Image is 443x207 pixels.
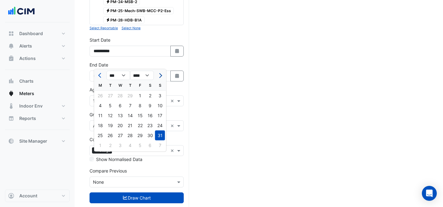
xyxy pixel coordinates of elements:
[145,121,155,131] div: 23
[8,138,14,144] app-icon: Site Manager
[155,80,165,90] div: S
[135,111,145,121] div: 15
[105,131,115,140] div: 26
[8,55,14,62] app-icon: Actions
[95,121,105,131] div: Monday, March 18, 2024
[95,80,105,90] div: M
[95,111,105,121] div: Monday, March 11, 2024
[19,55,36,62] span: Actions
[135,91,145,101] div: 1
[8,30,14,37] app-icon: Dashboard
[95,101,105,111] div: 4
[105,91,115,101] div: 27
[155,121,165,131] div: 24
[125,111,135,121] div: 14
[90,26,118,30] small: Select Reportable
[115,101,125,111] div: 6
[155,91,165,101] div: 3
[155,121,165,131] div: Sunday, March 24, 2024
[95,131,105,140] div: 25
[5,52,70,65] button: Actions
[155,140,165,150] div: 7
[155,101,165,111] div: 10
[174,48,180,54] fa-icon: Select Date
[105,91,115,101] div: Tuesday, February 27, 2024
[122,26,141,30] small: Select None
[105,111,115,121] div: Tuesday, March 12, 2024
[5,100,70,112] button: Indoor Env
[122,25,141,31] button: Select None
[135,80,145,90] div: F
[115,140,125,150] div: Wednesday, April 3, 2024
[8,43,14,49] app-icon: Alerts
[95,140,105,150] div: Monday, April 1, 2024
[125,140,135,150] div: 4
[145,101,155,111] div: 9
[5,135,70,147] button: Site Manager
[95,91,105,101] div: Monday, February 26, 2024
[145,91,155,101] div: Saturday, March 2, 2024
[130,71,154,80] select: Select year
[105,111,115,121] div: 12
[115,111,125,121] div: 13
[156,71,164,80] button: Next month
[135,121,145,131] div: 22
[125,91,135,101] div: 29
[145,101,155,111] div: Saturday, March 9, 2024
[125,101,135,111] div: Thursday, March 7, 2024
[125,91,135,101] div: Thursday, February 29, 2024
[97,71,104,80] button: Previous month
[106,8,110,13] fa-icon: Electricity
[106,17,110,22] fa-icon: Electricity
[7,5,35,17] img: Company Logo
[90,62,108,68] label: End Date
[115,91,125,101] div: Wednesday, February 28, 2024
[135,101,145,111] div: 8
[5,27,70,40] button: Dashboard
[105,101,115,111] div: 5
[19,78,34,84] span: Charts
[115,121,125,131] div: 20
[125,140,135,150] div: Thursday, April 4, 2024
[170,98,176,104] span: Clear
[19,90,34,97] span: Meters
[8,90,14,97] app-icon: Meters
[135,131,145,140] div: 29
[90,168,127,174] label: Compare Previous
[105,121,115,131] div: Tuesday, March 19, 2024
[125,121,135,131] div: 21
[155,131,165,140] div: Sunday, March 31, 2024
[8,103,14,109] app-icon: Indoor Env
[135,101,145,111] div: Friday, March 8, 2024
[155,140,165,150] div: Sunday, April 7, 2024
[5,40,70,52] button: Alerts
[90,25,118,31] button: Select Reportable
[125,101,135,111] div: 7
[95,131,105,140] div: Monday, March 25, 2024
[155,101,165,111] div: Sunday, March 10, 2024
[135,140,145,150] div: 5
[19,115,36,122] span: Reports
[90,86,126,93] label: Aggregate Period
[145,140,155,150] div: 6
[125,80,135,90] div: T
[115,111,125,121] div: Wednesday, March 13, 2024
[155,91,165,101] div: Sunday, March 3, 2024
[135,121,145,131] div: Friday, March 22, 2024
[95,111,105,121] div: 11
[103,7,174,15] span: PM-25-Mech-SWB-MCC-P2-Ess
[105,121,115,131] div: 19
[105,131,115,140] div: Tuesday, March 26, 2024
[170,122,176,129] span: Clear
[19,30,43,37] span: Dashboard
[90,136,128,143] label: Consumption Type
[92,147,98,154] span: ×
[95,140,105,150] div: 1
[170,147,176,154] span: Clear
[174,73,180,79] fa-icon: Select Date
[95,121,105,131] div: 18
[90,37,110,43] label: Start Date
[145,111,155,121] div: 16
[145,131,155,140] div: Saturday, March 30, 2024
[103,16,145,24] span: PM-28-HDB-B1A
